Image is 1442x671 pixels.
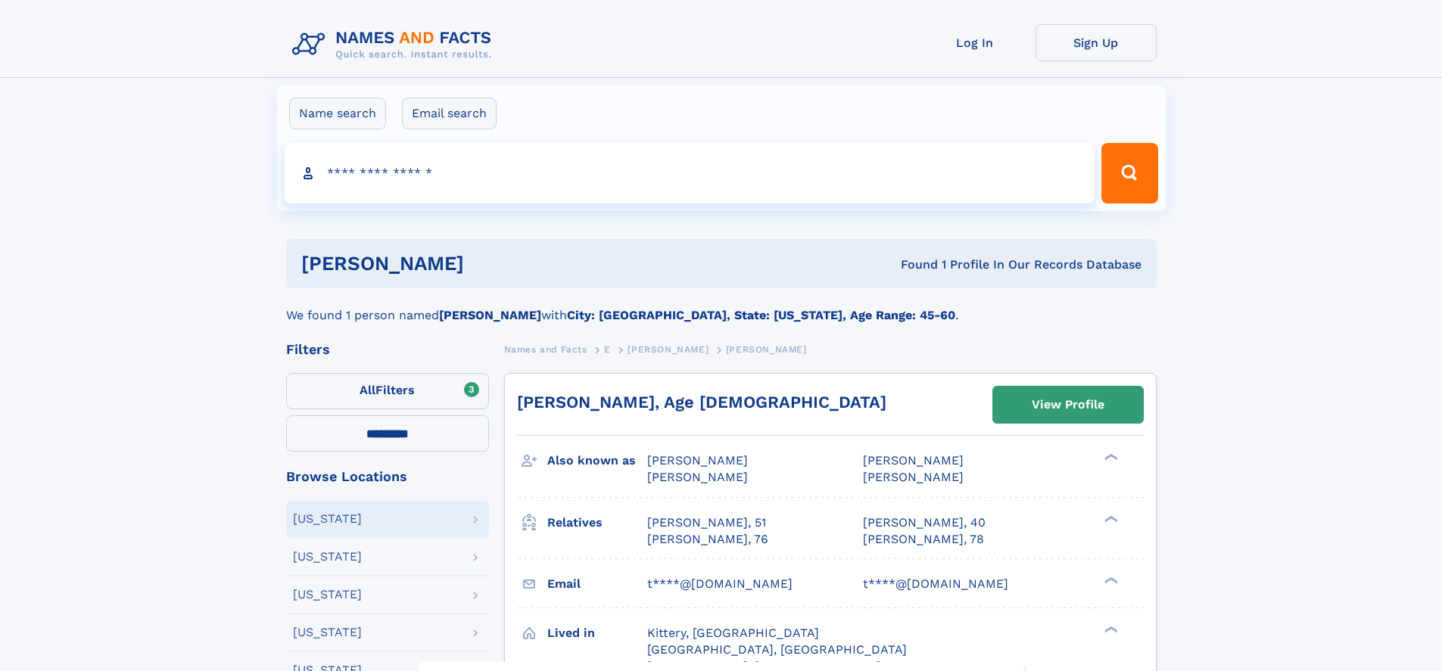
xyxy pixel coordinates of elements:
button: Search Button [1101,143,1157,203]
a: [PERSON_NAME], 78 [863,531,984,548]
div: ❯ [1101,452,1119,462]
span: [PERSON_NAME] [726,344,807,355]
div: We found 1 person named with . [286,288,1157,325]
div: [US_STATE] [293,626,362,638]
div: ❯ [1101,624,1119,634]
b: City: [GEOGRAPHIC_DATA], State: [US_STATE], Age Range: 45-60 [567,308,955,322]
h3: Also known as [547,448,647,474]
span: [PERSON_NAME] [863,470,964,484]
h3: Lived in [547,620,647,646]
a: View Profile [993,387,1143,423]
label: Filters [286,373,489,409]
div: ❯ [1101,575,1119,585]
a: [PERSON_NAME], 76 [647,531,768,548]
a: Log In [914,24,1036,61]
h3: Relatives [547,510,647,536]
div: [US_STATE] [293,551,362,563]
h1: [PERSON_NAME] [301,254,683,273]
b: [PERSON_NAME] [439,308,541,322]
div: [US_STATE] [293,589,362,601]
span: [PERSON_NAME] [647,453,748,468]
span: [PERSON_NAME] [628,344,709,355]
a: Names and Facts [504,340,587,359]
div: Found 1 Profile In Our Records Database [682,256,1141,273]
h3: Email [547,571,647,597]
span: All [360,383,375,397]
div: ❯ [1101,514,1119,523]
span: [PERSON_NAME] [863,453,964,468]
a: [PERSON_NAME], Age [DEMOGRAPHIC_DATA] [517,393,886,412]
a: [PERSON_NAME], 40 [863,514,986,531]
label: Email search [402,98,497,129]
a: Sign Up [1036,24,1157,61]
div: Browse Locations [286,470,489,483]
input: search input [285,143,1095,203]
a: [PERSON_NAME], 51 [647,514,766,531]
label: Name search [289,98,386,129]
span: E [604,344,611,355]
span: Kittery, [GEOGRAPHIC_DATA] [647,626,819,640]
a: [PERSON_NAME] [628,340,709,359]
img: Logo Names and Facts [286,24,504,65]
span: [PERSON_NAME] [647,470,748,484]
span: [GEOGRAPHIC_DATA], [GEOGRAPHIC_DATA] [647,642,907,657]
div: [US_STATE] [293,513,362,525]
a: E [604,340,611,359]
div: Filters [286,343,489,356]
div: View Profile [1032,387,1104,422]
